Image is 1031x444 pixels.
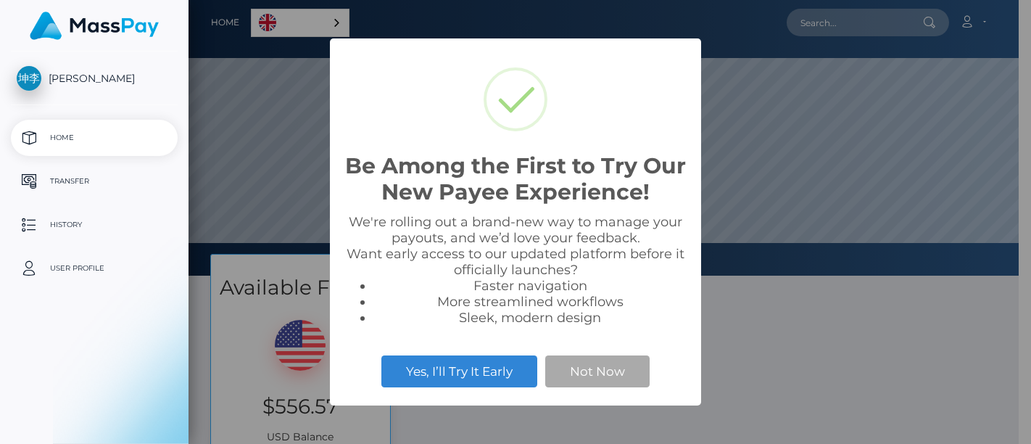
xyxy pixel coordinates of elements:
[30,12,159,40] img: MassPay
[545,355,650,387] button: Not Now
[373,278,687,294] li: Faster navigation
[381,355,537,387] button: Yes, I’ll Try It Early
[11,72,178,85] span: [PERSON_NAME]
[344,153,687,205] h2: Be Among the First to Try Our New Payee Experience!
[17,258,172,279] p: User Profile
[373,294,687,310] li: More streamlined workflows
[373,310,687,326] li: Sleek, modern design
[17,214,172,236] p: History
[344,214,687,326] div: We're rolling out a brand-new way to manage your payouts, and we’d love your feedback. Want early...
[17,170,172,192] p: Transfer
[17,127,172,149] p: Home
